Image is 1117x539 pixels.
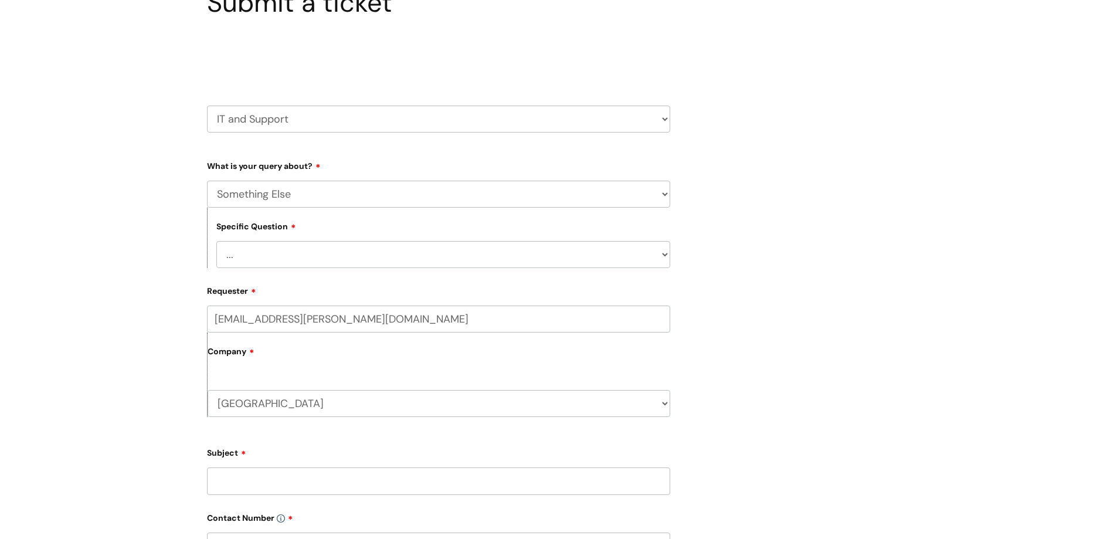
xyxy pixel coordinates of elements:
label: Subject [207,444,670,458]
label: Specific Question [216,220,296,232]
label: Contact Number [207,509,670,523]
label: What is your query about? [207,157,670,171]
img: info-icon.svg [277,514,285,523]
label: Requester [207,282,670,296]
input: Email [207,306,670,333]
label: Company [208,343,670,369]
h2: Select issue type [207,46,670,67]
